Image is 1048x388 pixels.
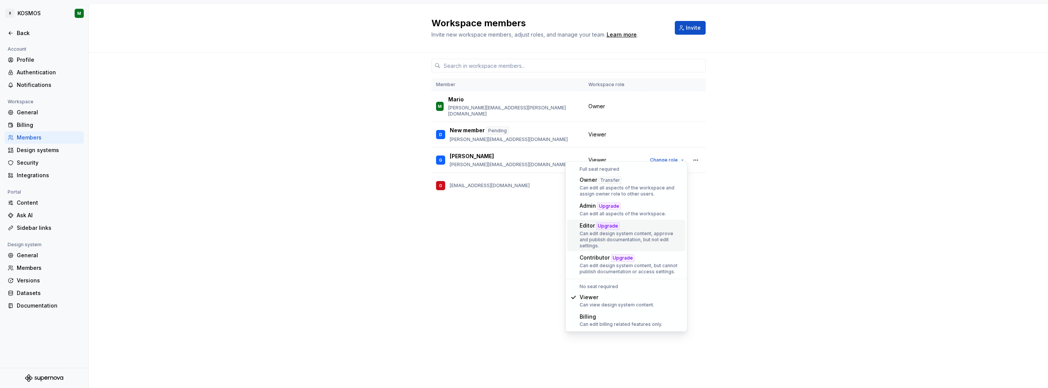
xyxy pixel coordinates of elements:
div: Can edit design system content, approve and publish documentation, but not edit settings. [580,231,682,249]
p: Mario [448,96,464,103]
a: Versions [5,274,84,287]
div: Can edit design system content, but cannot publish documentation or access settings. [580,263,682,275]
a: Members [5,262,84,274]
div: Account [5,45,29,54]
div: Members [17,134,81,141]
div: Profile [17,56,81,64]
div: Contributor [580,254,682,262]
a: Ask AI [5,209,84,221]
button: XKOSMOSM [2,5,87,22]
a: Profile [5,54,84,66]
div: Can view design system content. [580,302,654,308]
a: Notifications [5,79,84,91]
p: [PERSON_NAME][EMAIL_ADDRESS][DOMAIN_NAME] [450,136,568,143]
a: Integrations [5,169,84,181]
div: M [77,10,81,16]
div: Versions [17,277,81,284]
button: Invite [675,21,706,35]
a: Back [5,27,84,39]
div: X [5,9,14,18]
div: Upgrade [597,202,621,210]
div: Pending [486,127,509,135]
div: General [17,252,81,259]
a: Security [5,157,84,169]
div: Can edit all aspects of the workspace. [580,211,666,217]
div: KOSMOS [18,10,41,17]
span: Invite [686,24,701,32]
a: Datasets [5,287,84,299]
div: Editor [580,222,682,230]
div: Suggestions [566,162,687,331]
div: Back [17,29,81,37]
div: Full seat required [567,166,685,172]
div: G [439,156,442,164]
a: General [5,106,84,119]
div: Design system [5,240,45,249]
a: Members [5,131,84,144]
span: Invite new workspace members, adjust roles, and manage your team. [431,31,605,38]
p: New member [450,127,485,135]
div: Authentication [17,69,81,76]
a: Design systems [5,144,84,156]
div: Can edit billing related features only. [580,321,662,327]
div: Transfer [599,176,621,184]
a: Authentication [5,66,84,79]
div: Integrations [17,172,81,179]
a: Documentation [5,300,84,312]
div: Members [17,264,81,272]
a: Billing [5,119,84,131]
a: Sidebar links [5,222,84,234]
div: No seat required [567,284,685,290]
div: Can edit all aspects of the workspace and assign owner role to other users. [580,185,682,197]
div: Workspace [5,97,37,106]
p: [PERSON_NAME][EMAIL_ADDRESS][PERSON_NAME][DOMAIN_NAME] [448,105,579,117]
svg: Supernova Logo [25,374,63,382]
span: Viewer [588,156,606,164]
div: Portal [5,188,24,197]
div: Datasets [17,289,81,297]
input: Search in workspace members... [441,59,706,72]
span: Viewer [588,131,606,138]
div: Security [17,159,81,167]
div: Viewer [580,293,654,301]
div: Upgrade [611,254,634,262]
div: Sidebar links [17,224,81,232]
div: Notifications [17,81,81,89]
div: Ask AI [17,212,81,219]
div: Content [17,199,81,207]
div: Design systems [17,146,81,154]
th: Workspace role [584,79,642,91]
p: [PERSON_NAME][EMAIL_ADDRESS][DOMAIN_NAME] [450,162,568,168]
span: Change role [650,157,678,163]
div: Owner [580,176,682,184]
a: General [5,249,84,261]
div: Billing [580,313,662,321]
a: Learn more [607,31,637,38]
span: . [605,32,638,38]
div: Billing [17,121,81,129]
div: Upgrade [596,222,620,230]
div: Documentation [17,302,81,309]
div: O [439,182,442,189]
p: [EMAIL_ADDRESS][DOMAIN_NAME] [450,183,530,189]
a: Content [5,197,84,209]
div: M [438,103,442,110]
div: D [439,131,442,138]
button: Change role [647,155,687,165]
div: Admin [580,202,666,210]
h2: Workspace members [431,17,666,29]
div: General [17,109,81,116]
th: Member [431,79,584,91]
p: [PERSON_NAME] [450,152,494,160]
span: Owner [588,103,605,110]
